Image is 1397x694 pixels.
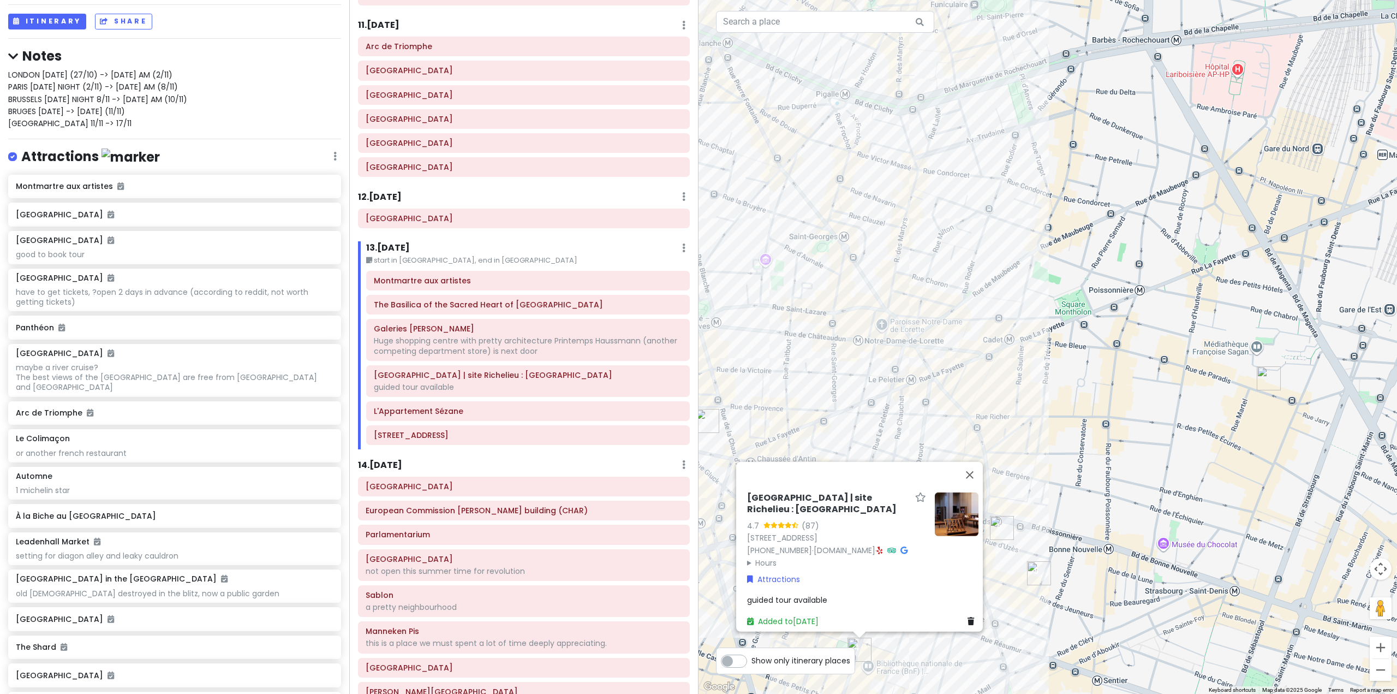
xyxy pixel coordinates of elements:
button: Keyboard shortcuts [1209,686,1256,694]
small: start in [GEOGRAPHIC_DATA], end in [GEOGRAPHIC_DATA] [366,255,690,266]
h4: Attractions [21,148,160,166]
div: good to book tour [16,250,333,259]
h6: Manneken Pis [366,626,682,636]
h6: À la Biche au [GEOGRAPHIC_DATA] [16,511,333,521]
span: Show only itinerary places [751,655,850,667]
div: old [DEMOGRAPHIC_DATA] destroyed in the blitz, now a public garden [16,589,333,598]
h6: Palace of Versailles [366,213,682,223]
h6: [GEOGRAPHIC_DATA] | site Richelieu : [GEOGRAPHIC_DATA] [747,492,911,515]
button: Itinerary [8,14,86,29]
div: not open this summer time for revolution [366,566,682,576]
h6: Champs-Élysées [366,66,682,75]
button: Share [95,14,152,29]
img: Google [701,680,737,694]
h6: 12 Rue d'Uzès [374,430,682,440]
div: Galeries Lafayette Haussmann [695,409,719,433]
div: (87) [802,519,819,531]
div: Bibliothèque nationale de France | site Richelieu : Bibliothèque de Recherche [847,638,871,662]
a: Delete place [968,615,978,627]
h6: Leadenhall Market [16,537,100,547]
a: Added to[DATE] [747,615,819,626]
h6: Galeries Lafayette Haussmann [374,324,682,334]
h6: [GEOGRAPHIC_DATA] [16,273,114,283]
i: Added to itinerary [108,236,114,244]
button: Zoom in [1370,637,1392,659]
div: guided tour available [374,382,682,392]
i: Added to itinerary [58,324,65,331]
h4: Notes [8,48,341,64]
h6: Sablon [366,590,682,600]
div: Huge shopping centre with pretty architecture Printemps Haussmann (another competing department s... [374,336,682,355]
i: Added to itinerary [108,211,114,218]
h6: Royal Palace of Brussels [366,554,682,564]
a: Click to see this area on Google Maps [701,680,737,694]
i: Added to itinerary [108,615,114,623]
div: 1 michelin star [16,485,333,495]
h6: [GEOGRAPHIC_DATA] [16,210,333,220]
h6: 13 . [DATE] [366,242,410,254]
button: Zoom out [1370,659,1392,681]
i: Added to itinerary [108,672,114,679]
div: or another french restaurant [16,448,333,458]
h6: The Basilica of the Sacred Heart of Paris [374,300,682,310]
i: Google Maps [900,546,908,554]
h6: Bibliothèque nationale de France | site Richelieu : Bibliothèque de Recherche [374,370,682,380]
input: Search a place [716,11,934,33]
button: Close [957,461,983,488]
div: 4.7 [747,519,763,531]
div: 12 Rue de Paradis [1257,366,1281,390]
h6: European Commission Charlemagne building (CHAR) [366,506,682,515]
h6: [GEOGRAPHIC_DATA] [16,348,114,358]
i: Added to itinerary [117,182,124,190]
a: [DOMAIN_NAME] [814,544,875,555]
h6: [GEOGRAPHIC_DATA] [16,671,333,680]
a: [PHONE_NUMBER] [747,544,812,555]
h6: Grand Place [366,663,682,673]
i: Tripadvisor [887,546,896,554]
i: Added to itinerary [221,575,228,583]
div: maybe a river cruise? The best views of the [GEOGRAPHIC_DATA] are free from [GEOGRAPHIC_DATA] and... [16,363,333,393]
img: marker [102,149,160,165]
h6: [GEOGRAPHIC_DATA] in the [GEOGRAPHIC_DATA] [16,574,228,584]
h6: [GEOGRAPHIC_DATA] [16,614,333,624]
h6: The Shard [16,642,333,652]
div: setting for diagon alley and leaky cauldron [16,551,333,561]
h6: [GEOGRAPHIC_DATA] [16,235,114,245]
div: 12 Rue d'Uzès [990,516,1014,540]
button: Drag Pegman onto the map to open Street View [1370,597,1392,619]
h6: Montmartre aux artistes [374,276,682,286]
a: Star place [915,492,926,503]
i: Added to itinerary [94,538,100,545]
summary: Hours [747,556,926,568]
h6: Arc de Triomphe [366,41,682,51]
h6: Rue Saint-Honoré [366,162,682,172]
h6: 11 . [DATE] [358,20,399,31]
h6: Grand Palais [366,90,682,100]
h6: Panthéon [16,323,333,333]
i: Added to itinerary [61,643,67,651]
a: Report a map error [1350,687,1394,693]
h6: Parlamentarium [366,530,682,539]
h6: Parc du Cinquantenaire [366,482,682,491]
div: this is a place we must spent a lot of time deeply appreciating. [366,638,682,648]
h6: Petit Palais [366,114,682,124]
h6: Le Colimaçon [16,434,70,443]
a: Attractions [747,573,800,585]
h6: 14 . [DATE] [358,460,402,471]
h6: Automne [16,471,52,481]
h6: 12 . [DATE] [358,192,402,203]
i: Added to itinerary [108,274,114,282]
div: have to get tickets, ?open 2 days in advance (according to reddit, not worth getting tickets) [16,287,333,307]
div: a pretty neighbourhood [366,602,682,612]
button: Map camera controls [1370,558,1392,580]
span: LONDON [DATE] (27/10) -> [DATE] AM (2/11) PARIS [DATE] NIGHT (2/11) -> [DATE] AM (8/11) BRUSSELS ... [8,69,187,129]
span: Map data ©2025 Google [1262,687,1322,693]
h6: Arc de Triomphe [16,408,333,418]
h6: Place de la Concorde [366,138,682,148]
div: · · [747,492,926,568]
i: Added to itinerary [108,349,114,357]
span: guided tour available [747,595,827,606]
h6: Montmartre aux artistes [16,181,333,191]
a: [STREET_ADDRESS] [747,532,817,543]
i: Added to itinerary [87,409,93,417]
